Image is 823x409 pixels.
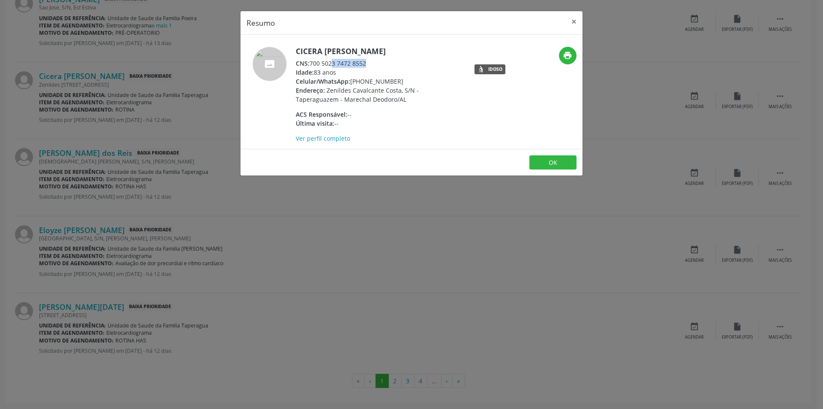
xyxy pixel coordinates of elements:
[296,77,463,86] div: [PHONE_NUMBER]
[296,68,463,77] div: 83 anos
[296,110,463,119] div: --
[296,86,325,94] span: Endereço:
[246,17,275,28] h5: Resumo
[529,155,577,170] button: OK
[296,119,334,127] span: Última visita:
[252,47,287,81] img: accompaniment
[296,59,309,67] span: CNS:
[296,77,350,85] span: Celular/WhatsApp:
[559,47,577,64] button: print
[296,68,314,76] span: Idade:
[296,119,463,128] div: --
[565,11,583,32] button: Close
[296,59,463,68] div: 700 5023 7472 8552
[296,47,463,56] h5: Cicera [PERSON_NAME]
[563,51,572,60] i: print
[488,67,502,72] div: Idoso
[296,134,350,142] a: Ver perfil completo
[296,110,347,118] span: ACS Responsável:
[296,86,419,103] span: Zenildes Cavalcante Costa, S/N - Taperaguazem - Marechal Deodoro/AL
